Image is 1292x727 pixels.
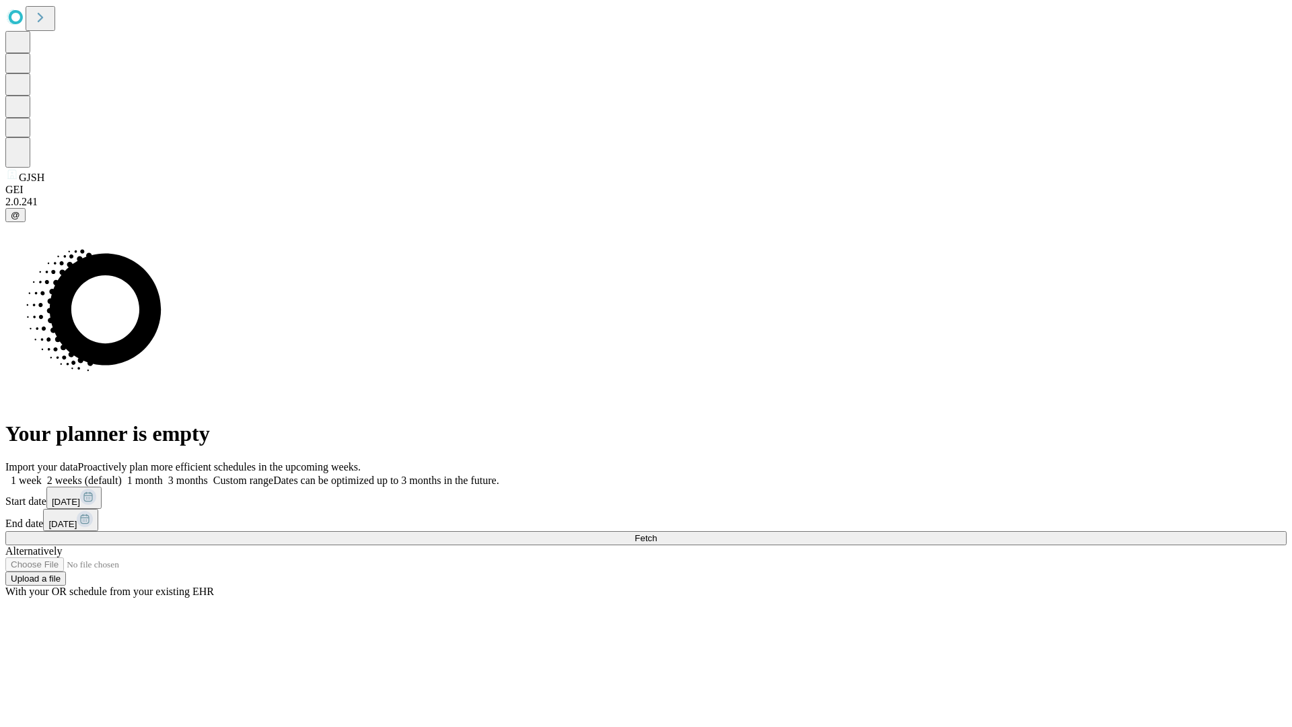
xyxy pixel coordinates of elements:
div: End date [5,509,1287,531]
div: 2.0.241 [5,196,1287,208]
span: GJSH [19,172,44,183]
span: Proactively plan more efficient schedules in the upcoming weeks. [78,461,361,473]
h1: Your planner is empty [5,421,1287,446]
span: Dates can be optimized up to 3 months in the future. [273,475,499,486]
span: 1 week [11,475,42,486]
div: GEI [5,184,1287,196]
button: Upload a file [5,572,66,586]
span: Import your data [5,461,78,473]
span: @ [11,210,20,220]
span: Custom range [213,475,273,486]
span: With your OR schedule from your existing EHR [5,586,214,597]
span: [DATE] [48,519,77,529]
button: [DATE] [43,509,98,531]
span: 1 month [127,475,163,486]
span: 2 weeks (default) [47,475,122,486]
button: @ [5,208,26,222]
div: Start date [5,487,1287,509]
span: 3 months [168,475,208,486]
span: [DATE] [52,497,80,507]
span: Fetch [635,533,657,543]
span: Alternatively [5,545,62,557]
button: Fetch [5,531,1287,545]
button: [DATE] [46,487,102,509]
